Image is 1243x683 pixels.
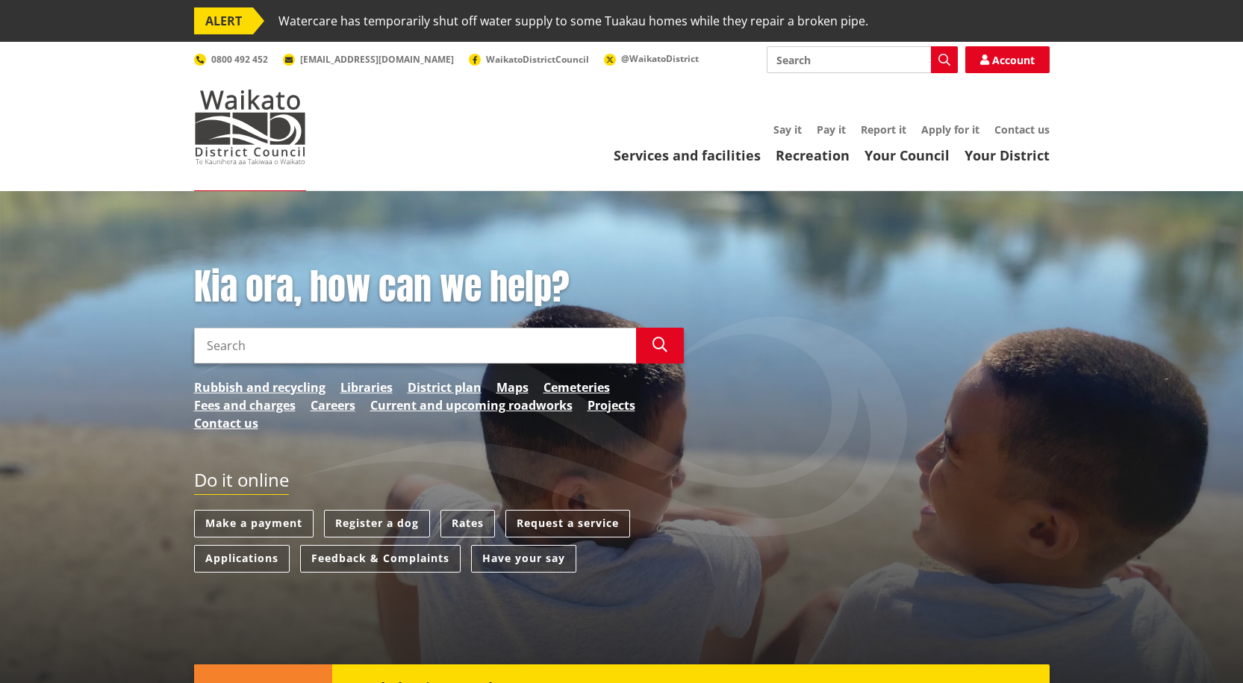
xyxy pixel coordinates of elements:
a: Your District [965,146,1050,164]
a: Apply for it [921,122,979,137]
a: 0800 492 452 [194,53,268,66]
a: Fees and charges [194,396,296,414]
a: Rubbish and recycling [194,378,325,396]
a: [EMAIL_ADDRESS][DOMAIN_NAME] [283,53,454,66]
span: [EMAIL_ADDRESS][DOMAIN_NAME] [300,53,454,66]
a: Request a service [505,510,630,537]
a: Account [965,46,1050,73]
a: Projects [588,396,635,414]
a: Contact us [194,414,258,432]
a: Your Council [865,146,950,164]
a: Applications [194,545,290,573]
img: Waikato District Council - Te Kaunihera aa Takiwaa o Waikato [194,90,306,164]
a: Feedback & Complaints [300,545,461,573]
a: Register a dog [324,510,430,537]
a: WaikatoDistrictCouncil [469,53,589,66]
span: 0800 492 452 [211,53,268,66]
a: Contact us [994,122,1050,137]
a: Careers [311,396,355,414]
a: Current and upcoming roadworks [370,396,573,414]
span: @WaikatoDistrict [621,52,699,65]
a: Say it [773,122,802,137]
a: Maps [496,378,529,396]
a: District plan [408,378,482,396]
a: Report it [861,122,906,137]
a: Make a payment [194,510,314,537]
input: Search input [194,328,636,364]
a: @WaikatoDistrict [604,52,699,65]
a: Libraries [340,378,393,396]
h2: Do it online [194,470,289,496]
h1: Kia ora, how can we help? [194,266,684,309]
a: Pay it [817,122,846,137]
a: Services and facilities [614,146,761,164]
span: Watercare has temporarily shut off water supply to some Tuakau homes while they repair a broken p... [278,7,868,34]
span: WaikatoDistrictCouncil [486,53,589,66]
span: ALERT [194,7,253,34]
input: Search input [767,46,958,73]
a: Rates [440,510,495,537]
a: Cemeteries [543,378,610,396]
a: Have your say [471,545,576,573]
a: Recreation [776,146,850,164]
iframe: Messenger Launcher [1174,620,1228,674]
